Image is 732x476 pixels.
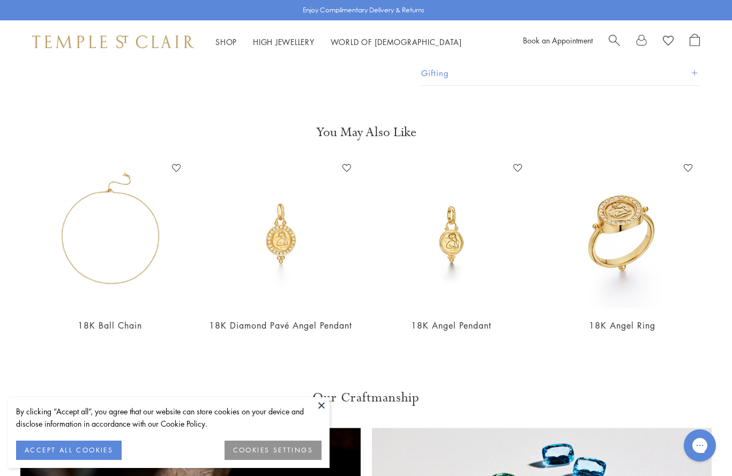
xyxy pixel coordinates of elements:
iframe: Gorgias live chat messenger [678,426,721,465]
a: Search [609,34,620,50]
button: Gifting [421,61,700,85]
nav: Main navigation [215,35,462,49]
div: By clicking “Accept all”, you agree that our website can store cookies on your device and disclos... [16,405,322,430]
img: AP10-PAVE [206,160,356,309]
a: 18K Angel Ring [589,319,655,331]
a: 18K Ball Chain [78,319,142,331]
a: World of [DEMOGRAPHIC_DATA]World of [DEMOGRAPHIC_DATA] [331,36,462,47]
a: 18K Diamond Pavé Angel Pendant [209,319,352,331]
button: ACCEPT ALL COOKIES [16,441,122,460]
button: COOKIES SETTINGS [225,441,322,460]
img: Temple St. Clair [32,35,194,48]
img: N88805-BC16EXT [35,160,185,309]
p: Enjoy Complimentary Delivery & Returns [303,5,424,16]
img: AP10-BEZGRN [377,160,526,309]
a: High JewelleryHigh Jewellery [253,36,315,47]
a: View Wishlist [663,34,674,50]
h3: You May Also Like [43,124,689,141]
h3: Our Craftmanship [20,389,712,406]
img: AR8-PAVE [548,160,697,309]
a: 18K Angel Pendant [411,319,491,331]
a: Open Shopping Bag [690,34,700,50]
a: Book an Appointment [523,35,593,46]
a: ShopShop [215,36,237,47]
